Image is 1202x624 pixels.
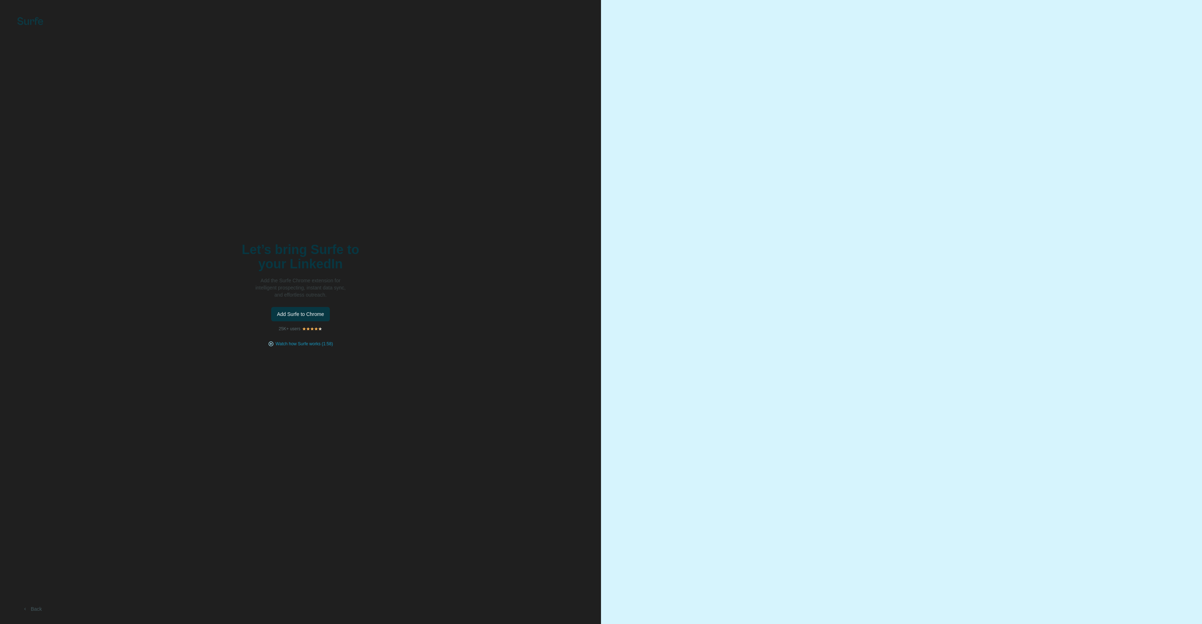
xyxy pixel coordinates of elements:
[277,311,324,318] span: Add Surfe to Chrome
[279,326,300,332] p: 25K+ users
[271,307,330,321] button: Add Surfe to Chrome
[17,17,43,25] img: Surfe's logo
[229,243,372,271] h1: Let’s bring Surfe to your LinkedIn
[17,603,47,615] button: Back
[302,327,322,331] img: Rating Stars
[275,341,333,347] button: Watch how Surfe works (1:58)
[229,277,372,298] p: Add the Surfe Chrome extension for intelligent prospecting, instant data sync, and effortless out...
